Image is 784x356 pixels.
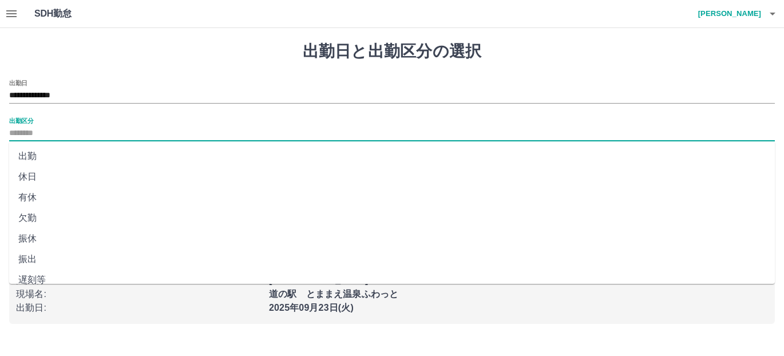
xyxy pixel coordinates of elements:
[9,228,775,249] li: 振休
[9,167,775,187] li: 休日
[16,287,262,301] p: 現場名 :
[269,303,354,313] b: 2025年09月23日(火)
[9,78,27,87] label: 出勤日
[9,116,33,125] label: 出勤区分
[9,187,775,208] li: 有休
[9,42,775,61] h1: 出勤日と出勤区分の選択
[269,289,398,299] b: 道の駅 とままえ温泉ふわっと
[9,208,775,228] li: 欠勤
[9,249,775,270] li: 振出
[9,146,775,167] li: 出勤
[16,301,262,315] p: 出勤日 :
[9,270,775,290] li: 遅刻等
